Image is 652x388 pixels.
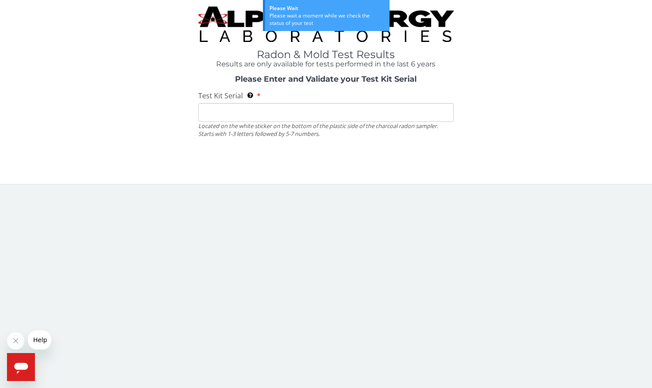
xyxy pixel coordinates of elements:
h1: Radon & Mold Test Results [198,49,454,60]
span: Test Kit Serial [198,91,243,100]
iframe: Button to launch messaging window [7,353,35,381]
div: Please wait a moment while we check the status of your test [269,12,385,27]
img: TightCrop.jpg [198,7,454,42]
strong: Please Enter and Validate your Test Kit Serial [235,74,417,84]
div: Please Wait [269,4,385,12]
div: Located on the white sticker on the bottom of the plastic side of the charcoal radon sampler. Sta... [198,122,454,138]
iframe: Close message [7,332,24,350]
iframe: Message from company [28,330,51,350]
h4: Results are only available for tests performed in the last 6 years [198,60,454,68]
